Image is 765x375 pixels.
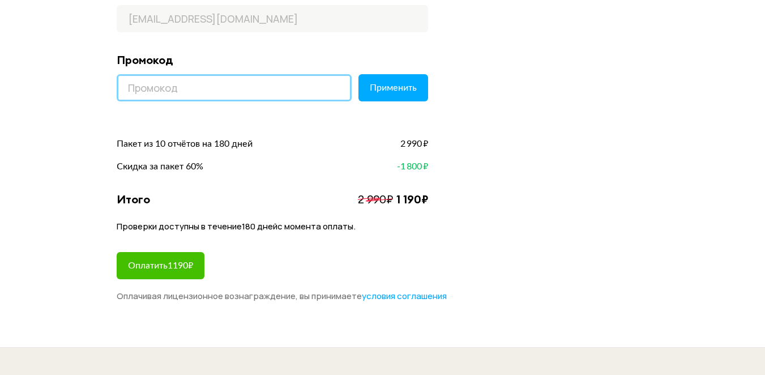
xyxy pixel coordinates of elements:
span: условия соглашения [362,290,447,302]
button: Применить [358,74,428,101]
div: Промокод [117,53,428,67]
input: Промокод [117,74,352,101]
a: условия соглашения [362,291,447,302]
input: Адрес почты [117,5,428,32]
span: Оплачивая лицензионное вознаграждение, вы принимаете [117,290,447,302]
span: 2 990 ₽ [400,138,428,150]
span: Оплатить 1190 ₽ [128,261,193,270]
span: 2 990 ₽ [358,192,393,206]
span: -1 800 ₽ [397,160,428,173]
button: Оплатить1190₽ [117,252,204,279]
span: Применить [370,83,417,92]
div: 1 190 ₽ [396,192,428,207]
span: Скидка за пакет 60% [117,160,203,173]
span: Пакет из 10 отчётов на 180 дней [117,138,253,150]
div: Итого [117,192,150,207]
p: Проверки доступны в течение 180 дней с момента оплаты. [117,221,428,238]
